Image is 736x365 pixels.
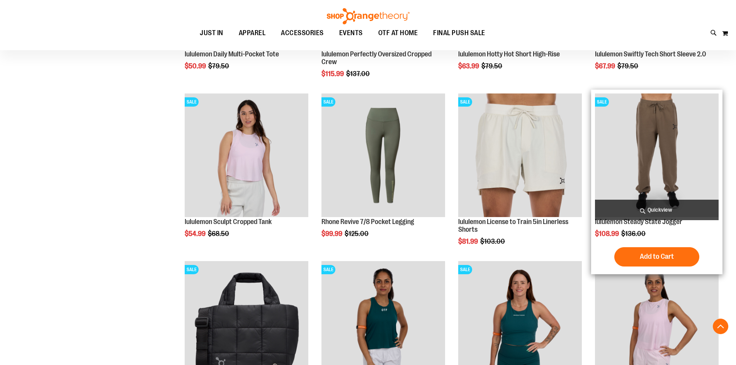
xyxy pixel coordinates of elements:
span: $67.99 [595,62,616,70]
button: Back To Top [713,319,728,334]
span: APPAREL [239,24,266,42]
span: SALE [458,97,472,107]
span: OTF AT HOME [378,24,418,42]
a: lululemon License to Train 5in Linerless Shorts [458,218,568,233]
span: $68.50 [208,230,230,238]
a: lululemon Hotty Hot Short High-Rise [458,50,560,58]
span: JUST IN [200,24,223,42]
a: lululemon Sculpt Cropped Tank [185,218,272,226]
span: $136.00 [621,230,647,238]
div: product [181,90,312,257]
img: lululemon Steady State Jogger [595,93,719,217]
span: SALE [185,265,199,274]
a: lululemon Perfectly Oversized Cropped Crew [321,50,432,66]
span: $99.99 [321,230,343,238]
span: $79.50 [208,62,230,70]
span: Add to Cart [640,252,674,261]
span: $115.99 [321,70,345,78]
span: FINAL PUSH SALE [433,24,485,42]
span: SALE [595,97,609,107]
img: Shop Orangetheory [326,8,411,24]
span: $54.99 [185,230,207,238]
a: FINAL PUSH SALE [425,24,493,42]
img: Rhone Revive 7/8 Pocket Legging [321,93,445,217]
a: APPAREL [231,24,274,42]
a: ACCESSORIES [273,24,331,42]
a: OTF AT HOME [371,24,426,42]
span: EVENTS [339,24,363,42]
span: $79.50 [617,62,639,70]
span: $50.99 [185,62,207,70]
span: SALE [321,265,335,274]
div: product [454,90,586,265]
a: lululemon Daily Multi-Pocket Tote [185,50,279,58]
span: $108.99 [595,230,620,238]
a: Rhone Revive 7/8 Pocket LeggingSALE [321,93,445,218]
a: lululemon Steady State Jogger [595,218,682,226]
a: JUST IN [192,24,231,42]
a: Rhone Revive 7/8 Pocket Legging [321,218,414,226]
span: $103.00 [480,238,506,245]
img: lululemon License to Train 5in Linerless Shorts [458,93,582,217]
div: product [591,90,722,274]
a: lululemon Swiftly Tech Short Sleeve 2.0 [595,50,706,58]
div: product [318,90,449,257]
span: ACCESSORIES [281,24,324,42]
a: lululemon Sculpt Cropped TankSALE [185,93,308,218]
span: SALE [458,265,472,274]
button: Add to Cart [614,247,699,267]
span: $79.50 [481,62,503,70]
span: SALE [321,97,335,107]
span: $125.00 [345,230,370,238]
span: $63.99 [458,62,480,70]
a: EVENTS [331,24,371,42]
span: $81.99 [458,238,479,245]
a: lululemon Steady State JoggerSALE [595,93,719,218]
img: lululemon Sculpt Cropped Tank [185,93,308,217]
span: SALE [185,97,199,107]
a: Quickview [595,200,719,220]
a: lululemon License to Train 5in Linerless ShortsSALE [458,93,582,218]
span: $137.00 [346,70,371,78]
